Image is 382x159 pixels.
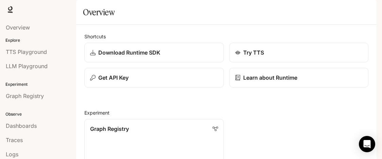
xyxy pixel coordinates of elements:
[243,74,297,82] p: Learn about Runtime
[84,109,368,116] h2: Experiment
[98,48,160,57] p: Download Runtime SDK
[229,68,369,87] a: Learn about Runtime
[359,136,375,152] div: Open Intercom Messenger
[84,33,368,40] h2: Shortcuts
[83,5,115,19] h1: Overview
[90,125,129,133] p: Graph Registry
[243,48,264,57] p: Try TTS
[84,68,224,87] button: Get API Key
[84,43,224,62] a: Download Runtime SDK
[98,74,129,82] p: Get API Key
[229,43,369,62] a: Try TTS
